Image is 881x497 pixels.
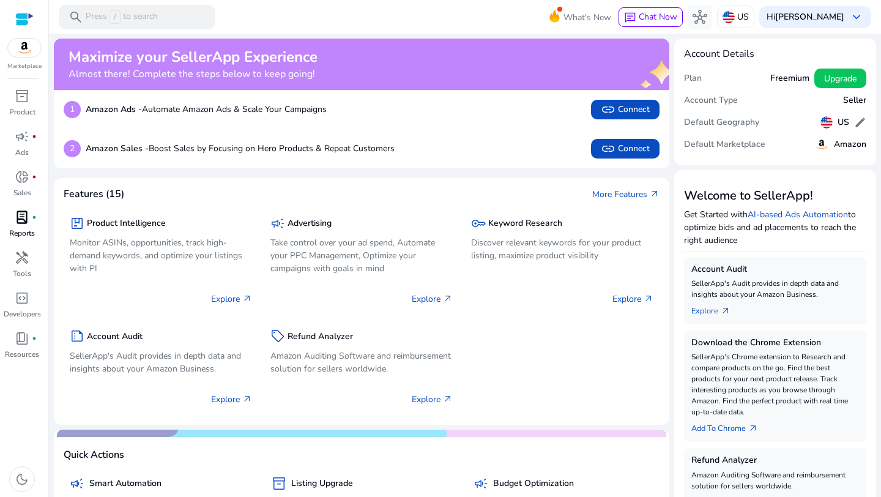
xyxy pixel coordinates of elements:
p: Resources [5,349,39,360]
span: Connect [601,102,650,117]
span: fiber_manual_record [32,134,37,139]
span: fiber_manual_record [32,336,37,341]
p: Press to search [86,10,158,24]
h5: Plan [684,73,702,84]
p: Marketplace [7,62,42,71]
p: Explore [211,293,252,305]
span: arrow_outward [443,294,453,304]
span: package [70,216,84,231]
p: Explore [412,393,453,406]
button: Upgrade [814,69,866,88]
h5: Download the Chrome Extension [691,338,859,348]
h3: Welcome to SellerApp! [684,189,866,203]
p: US [737,6,749,28]
p: Sales [13,187,31,198]
img: us.svg [820,116,833,129]
h5: Smart Automation [89,479,162,489]
button: chatChat Now [619,7,683,27]
button: hub [688,5,712,29]
p: Reports [9,228,35,239]
h5: Seller [843,95,866,106]
p: Discover relevant keywords for your product listing, maximize product visibility [471,236,653,262]
h5: Amazon [834,140,866,150]
span: chat [624,12,636,24]
span: code_blocks [15,291,29,305]
h5: Listing Upgrade [291,479,353,489]
h5: Keyword Research [488,219,562,229]
p: Amazon Auditing Software and reimbursement solution for sellers worldwide. [691,469,859,491]
span: Upgrade [824,72,857,85]
span: donut_small [15,170,29,184]
span: search [69,10,83,24]
button: linkConnect [591,139,660,159]
span: inventory_2 [15,89,29,103]
span: arrow_outward [443,394,453,404]
span: sell [270,329,285,343]
h5: Advertising [288,219,332,229]
span: edit [854,116,866,129]
h5: Account Audit [691,264,859,275]
span: inventory_2 [272,476,286,491]
span: link [601,141,615,156]
h5: Product Intelligence [87,219,166,229]
span: keyboard_arrow_down [849,10,864,24]
h5: Account Type [684,95,738,106]
p: SellerApp's Audit provides in depth data and insights about your Amazon Business. [691,278,859,300]
span: campaign [70,476,84,491]
p: Boost Sales by Focusing on Hero Products & Repeat Customers [86,142,395,155]
h5: Default Marketplace [684,140,765,150]
h5: Refund Analyzer [691,455,859,466]
a: More Featuresarrow_outward [592,188,660,201]
span: arrow_outward [644,294,653,304]
span: Chat Now [639,11,677,23]
span: arrow_outward [242,294,252,304]
span: hub [693,10,707,24]
span: summarize [70,329,84,343]
span: campaign [270,216,285,231]
span: / [110,10,121,24]
span: fiber_manual_record [32,174,37,179]
span: arrow_outward [721,306,730,316]
h4: Almost there! Complete the steps below to keep going! [69,69,318,80]
span: key [471,216,486,231]
p: Amazon Auditing Software and reimbursement solution for sellers worldwide. [270,349,453,375]
button: linkConnect [591,100,660,119]
a: Add To Chrome [691,417,768,435]
p: Explore [211,393,252,406]
p: Tools [13,268,31,279]
p: Explore [412,293,453,305]
h2: Maximize your SellerApp Experience [69,48,318,66]
h4: Account Details [684,48,866,60]
p: Automate Amazon Ads & Scale Your Campaigns [86,103,327,116]
span: What's New [563,7,611,28]
p: Ads [15,147,29,158]
img: amazon.svg [814,137,829,152]
span: lab_profile [15,210,29,225]
span: handyman [15,250,29,265]
p: Product [9,106,35,118]
span: book_4 [15,331,29,346]
span: Connect [601,141,650,156]
p: 2 [64,140,81,157]
h5: US [838,118,849,128]
span: arrow_outward [748,424,758,433]
span: link [601,102,615,117]
b: Amazon Ads - [86,103,142,115]
p: Get Started with to optimize bids and ad placements to reach the right audience [684,208,866,247]
h5: Refund Analyzer [288,332,353,342]
p: Hi [767,13,844,21]
b: Amazon Sales - [86,143,149,154]
p: Monitor ASINs, opportunities, track high-demand keywords, and optimize your listings with PI [70,236,252,275]
span: fiber_manual_record [32,215,37,220]
p: SellerApp's Audit provides in depth data and insights about your Amazon Business. [70,349,252,375]
span: arrow_outward [650,189,660,199]
a: Explorearrow_outward [691,300,740,317]
h5: Default Geography [684,118,759,128]
span: campaign [15,129,29,144]
h5: Account Audit [87,332,143,342]
p: Explore [612,293,653,305]
p: Developers [4,308,41,319]
p: Take control over your ad spend, Automate your PPC Management, Optimize your campaigns with goals... [270,236,453,275]
h4: Features (15) [64,189,124,200]
img: us.svg [723,11,735,23]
